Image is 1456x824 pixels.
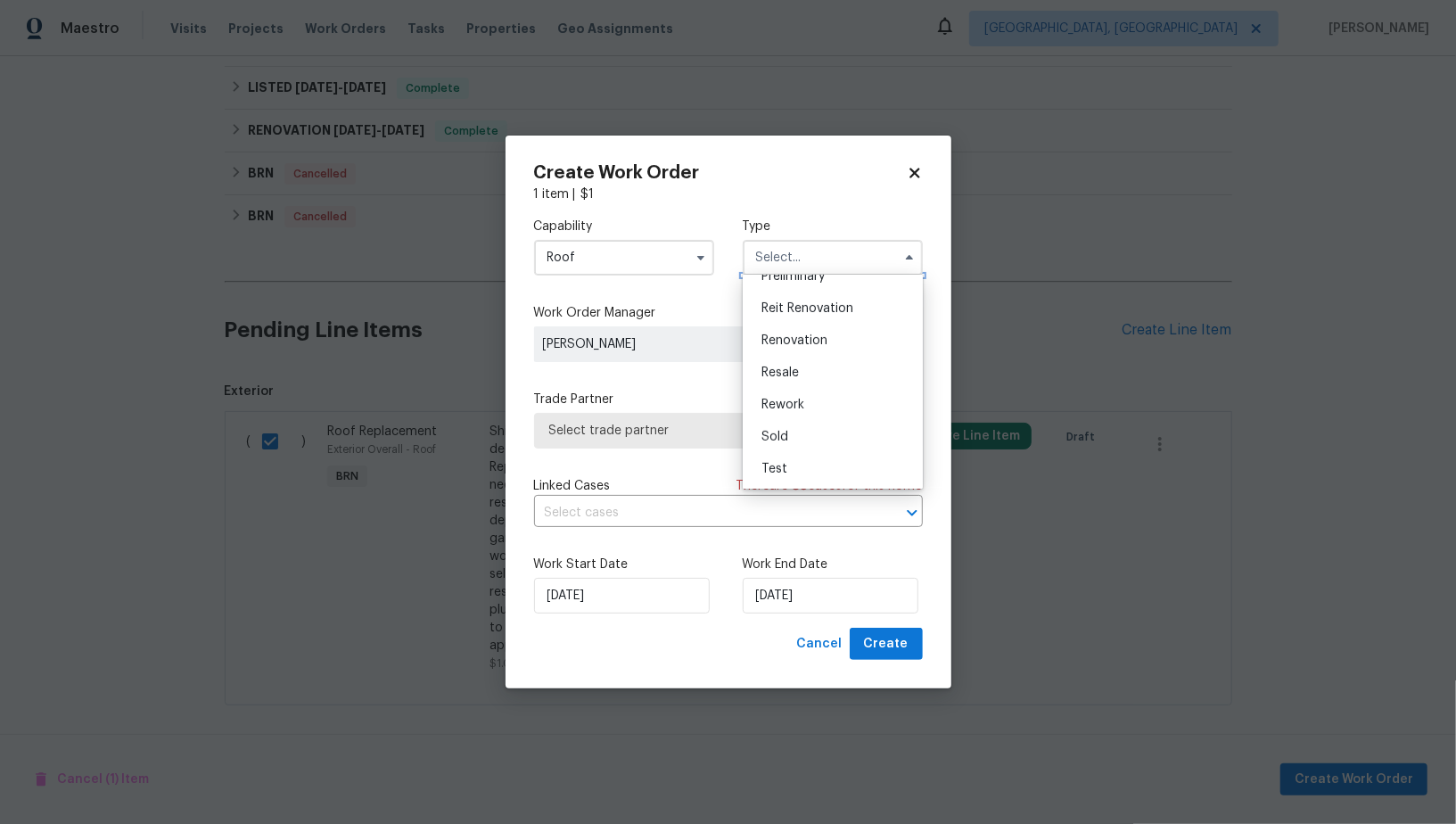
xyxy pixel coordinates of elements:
[743,240,923,276] input: Select...
[736,477,923,495] span: There are case s for this home
[797,633,843,655] span: Cancel
[534,185,923,203] div: 1 item |
[761,399,804,411] span: Rework
[743,218,923,235] label: Type
[790,628,850,661] button: Cancel
[761,367,799,379] span: Resale
[534,164,907,182] h2: Create Work Order
[899,247,920,268] button: Hide options
[793,480,809,492] span: 39
[761,302,853,315] span: Reit Renovation
[761,270,825,283] span: Preliminary
[534,578,710,614] input: M/D/YYYY
[690,247,712,268] button: Show options
[534,304,923,322] label: Work Order Manager
[534,240,714,276] input: Select...
[534,499,873,527] input: Select cases
[743,556,923,573] label: Work End Date
[534,218,714,235] label: Capability
[534,477,611,495] span: Linked Cases
[761,334,827,347] span: Renovation
[581,188,595,201] span: $ 1
[743,578,918,614] input: M/D/YYYY
[534,391,923,408] label: Trade Partner
[543,335,800,353] span: [PERSON_NAME]
[549,422,908,440] span: Select trade partner
[534,556,714,573] label: Work Start Date
[850,628,923,661] button: Create
[761,431,788,443] span: Sold
[761,463,787,475] span: Test
[864,633,909,655] span: Create
[900,500,925,525] button: Open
